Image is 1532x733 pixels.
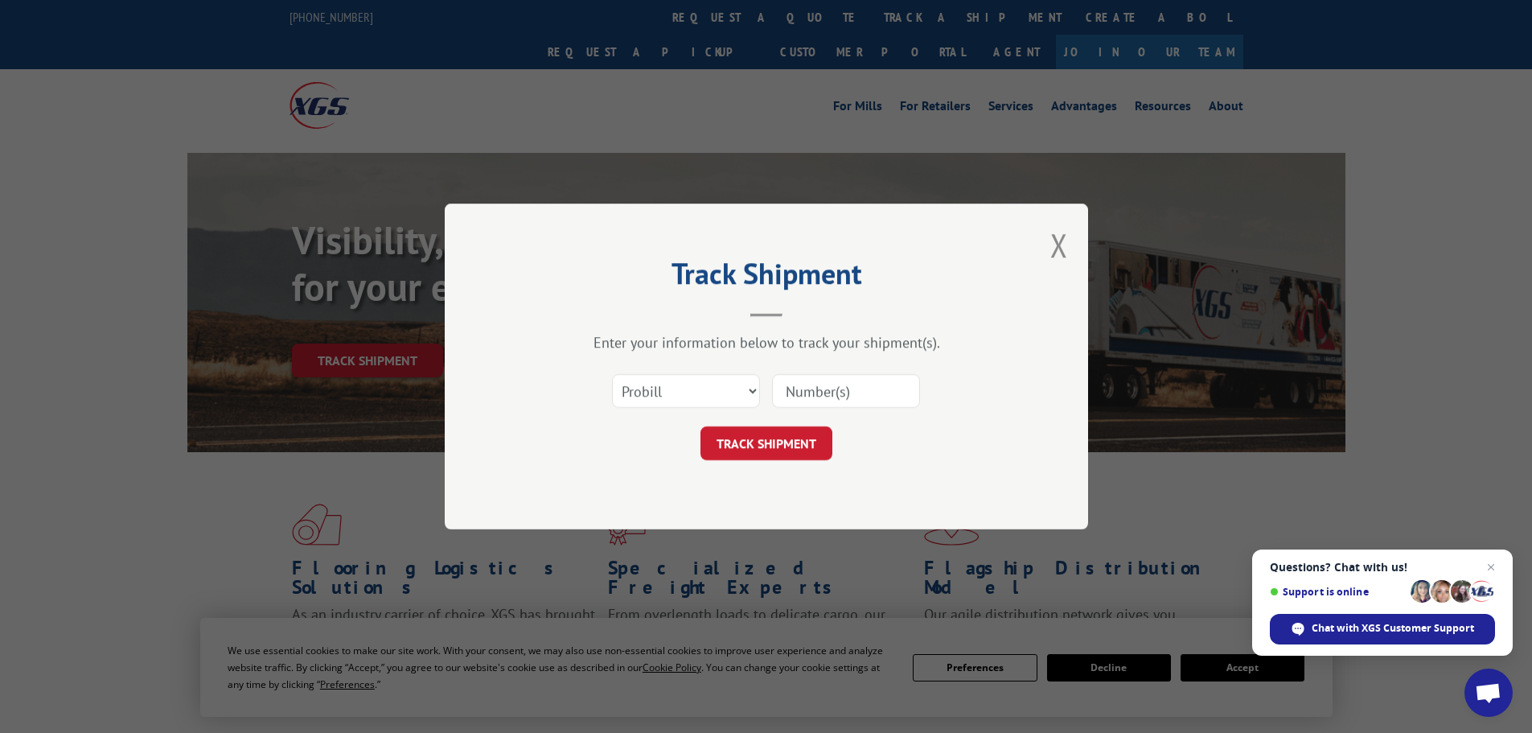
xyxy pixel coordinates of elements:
[1270,586,1405,598] span: Support is online
[1481,558,1501,577] span: Close chat
[1270,561,1495,574] span: Questions? Chat with us!
[1270,614,1495,644] div: Chat with XGS Customer Support
[1464,669,1513,717] div: Open chat
[1050,224,1068,266] button: Close modal
[700,426,832,460] button: TRACK SHIPMENT
[525,262,1008,293] h2: Track Shipment
[1312,621,1474,636] span: Chat with XGS Customer Support
[772,374,920,408] input: Number(s)
[525,333,1008,352] div: Enter your information below to track your shipment(s).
